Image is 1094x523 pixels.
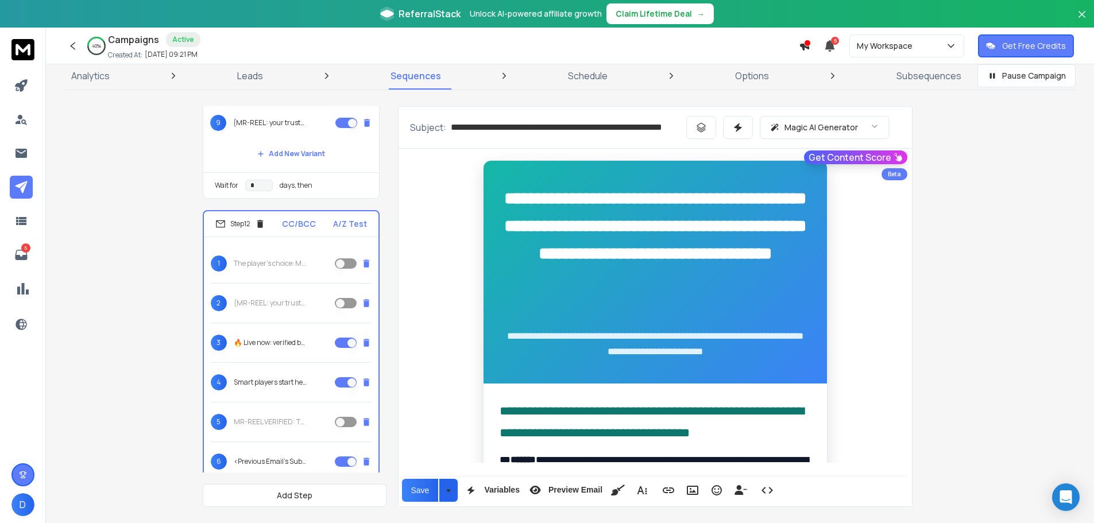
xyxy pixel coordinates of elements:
p: Wait for [215,181,238,190]
a: Options [728,62,776,90]
p: Analytics [71,69,110,83]
div: Open Intercom Messenger [1052,483,1080,511]
a: Analytics [64,62,117,90]
p: CC/BCC [282,218,316,230]
span: 2 [211,295,227,311]
p: Subsequences [896,69,961,83]
span: 6 [211,454,227,470]
a: Leads [230,62,270,90]
p: Get Free Credits [1002,40,1066,52]
p: Unlock AI-powered affiliate growth [470,8,602,20]
a: Schedule [561,62,614,90]
a: 6 [10,243,33,266]
p: days, then [280,181,312,190]
p: MR-REEL VERIFIED: The codes that really paid out this week 💸 [234,417,307,427]
button: Add New Variant [248,142,334,165]
p: Smart players start here → MR-REEL’s verified picks for you [234,378,307,387]
span: ReferralStack [399,7,461,21]
p: <Previous Email's Subject> [234,457,307,466]
button: Code View [756,479,778,502]
p: {MR-REEL: your trusted casino guide|Safer choices, tested bonus codes|Verified casinos, honest re... [233,118,307,127]
p: Options [735,69,769,83]
span: 1 [211,255,227,272]
p: Leads [237,69,263,83]
button: D [11,493,34,516]
span: 3 [211,335,227,351]
a: Subsequences [890,62,968,90]
span: Preview Email [546,485,605,495]
span: Variables [482,485,522,495]
button: Preview Email [524,479,605,502]
button: Clean HTML [607,479,629,502]
span: 5 [831,37,839,45]
button: Claim Lifetime Deal→ [606,3,714,24]
p: 40 % [92,42,101,49]
h1: Campaigns [108,33,159,47]
span: 5 [211,414,227,430]
button: Magic AI Generator [760,116,889,139]
div: Active [166,32,200,47]
p: 🔥 Live now: verified bonuses before they expire (MR-REEL tested) [234,338,307,347]
p: The player’s choice: MR-REEL verified reviews 🌐 [234,259,307,268]
a: Sequences [384,62,448,90]
div: Beta [882,168,907,180]
div: Step 12 [215,219,265,229]
button: Insert Image (Ctrl+P) [682,479,703,502]
button: Insert Unsubscribe Link [730,479,752,502]
p: 6 [21,243,30,253]
button: Pause Campaign [977,64,1076,87]
button: Variables [460,479,522,502]
button: More Text [631,479,653,502]
button: Close banner [1074,7,1089,34]
button: Get Content Score [804,150,907,164]
span: → [697,8,705,20]
p: My Workspace [857,40,917,52]
p: Sequences [391,69,441,83]
p: {MR-REEL: your trusted casino guide|Safer choices, tested bonus codes|Verified casinos, honest re... [234,299,307,308]
p: Magic AI Generator [784,122,858,133]
p: A/Z Test [333,218,367,230]
p: Created At: [108,51,142,60]
p: [DATE] 09:21 PM [145,50,198,59]
span: 9 [210,115,226,131]
button: Emoticons [706,479,728,502]
span: 4 [211,374,227,390]
button: Get Free Credits [978,34,1074,57]
p: Subject: [410,121,446,134]
button: Save [402,479,439,502]
li: Step12CC/BCCA/Z Test1The player’s choice: MR-REEL verified reviews 🌐2{MR-REEL: your trusted casin... [203,210,380,512]
p: Schedule [568,69,608,83]
button: Add Step [203,484,386,507]
button: Insert Link (Ctrl+K) [658,479,679,502]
